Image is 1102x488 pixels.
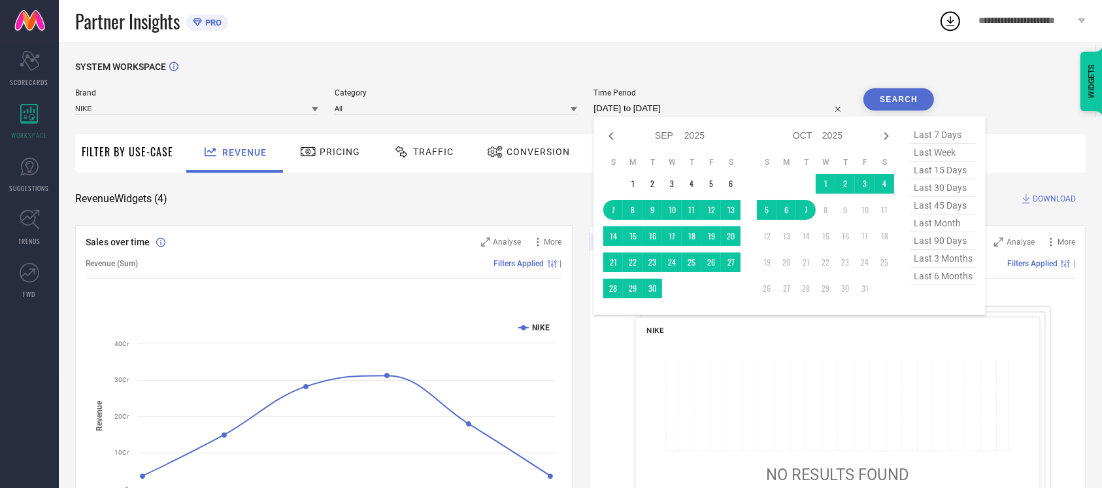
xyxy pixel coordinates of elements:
td: Wed Sep 03 2025 [662,174,682,194]
span: DOWNLOAD [1033,192,1076,205]
span: NO RESULTS FOUND [766,465,909,483]
span: | [560,259,562,268]
div: Previous month [603,128,619,144]
td: Fri Sep 12 2025 [701,200,721,220]
span: Filters Applied [494,259,544,268]
td: Fri Oct 24 2025 [855,253,875,272]
span: last month [910,215,976,232]
svg: Zoom [481,237,490,247]
span: PRO [202,18,222,27]
th: Thursday [835,157,855,167]
td: Wed Oct 08 2025 [816,200,835,220]
td: Tue Sep 09 2025 [643,200,662,220]
td: Thu Sep 11 2025 [682,200,701,220]
span: Pricing [320,147,360,157]
td: Sat Sep 13 2025 [721,200,741,220]
span: Sales over time [86,237,150,247]
th: Thursday [682,157,701,167]
text: 30Cr [114,376,129,383]
td: Sun Oct 05 2025 [757,200,776,220]
td: Wed Oct 29 2025 [816,279,835,298]
th: Wednesday [816,157,835,167]
td: Thu Oct 02 2025 [835,174,855,194]
text: 20Cr [114,413,129,420]
td: Tue Oct 14 2025 [796,226,816,246]
span: WORKSPACE [12,130,48,140]
td: Thu Oct 09 2025 [835,200,855,220]
td: Mon Oct 13 2025 [776,226,796,246]
td: Thu Oct 23 2025 [835,253,855,272]
td: Sat Sep 06 2025 [721,174,741,194]
td: Wed Sep 10 2025 [662,200,682,220]
td: Thu Oct 30 2025 [835,279,855,298]
td: Thu Oct 16 2025 [835,226,855,246]
span: Brand [75,88,318,97]
td: Tue Sep 02 2025 [643,174,662,194]
td: Wed Sep 17 2025 [662,226,682,246]
td: Sun Sep 28 2025 [603,279,623,298]
span: SUGGESTIONS [10,183,50,193]
span: NIKE [646,326,663,335]
th: Tuesday [643,157,662,167]
span: last week [910,144,976,162]
td: Fri Oct 03 2025 [855,174,875,194]
span: last 90 days [910,232,976,250]
span: TRENDS [18,236,41,246]
td: Mon Oct 06 2025 [776,200,796,220]
td: Sat Oct 18 2025 [875,226,894,246]
td: Sun Oct 12 2025 [757,226,776,246]
td: Tue Oct 21 2025 [796,253,816,272]
span: SYSTEM WORKSPACE [75,61,166,72]
span: last 7 days [910,126,976,144]
td: Thu Sep 04 2025 [682,174,701,194]
span: Time Period [593,88,847,97]
div: Premium [589,234,637,253]
button: Search [863,88,934,111]
td: Mon Sep 15 2025 [623,226,643,246]
td: Mon Oct 27 2025 [776,279,796,298]
th: Sunday [757,157,776,167]
td: Sun Sep 21 2025 [603,253,623,272]
span: Filter By Use-Case [82,144,173,160]
td: Sun Oct 26 2025 [757,279,776,298]
td: Mon Sep 22 2025 [623,253,643,272]
td: Thu Sep 18 2025 [682,226,701,246]
td: Fri Sep 19 2025 [701,226,721,246]
td: Fri Sep 05 2025 [701,174,721,194]
span: last 45 days [910,197,976,215]
div: Next month [878,128,894,144]
td: Mon Sep 29 2025 [623,279,643,298]
span: last 3 months [910,250,976,268]
span: | [1073,259,1075,268]
span: last 6 months [910,268,976,285]
text: NIKE [532,323,550,332]
span: Analyse [493,237,522,247]
th: Saturday [721,157,741,167]
th: Wednesday [662,157,682,167]
td: Wed Sep 24 2025 [662,253,682,272]
span: Revenue [222,147,267,158]
td: Mon Oct 20 2025 [776,253,796,272]
th: Tuesday [796,157,816,167]
th: Saturday [875,157,894,167]
text: 40Cr [114,340,129,347]
td: Sat Sep 20 2025 [721,226,741,246]
td: Sat Oct 04 2025 [875,174,894,194]
th: Sunday [603,157,623,167]
span: Conversion [507,147,570,157]
span: FWD [24,289,36,299]
th: Monday [623,157,643,167]
span: Revenue Widgets ( 4 ) [75,192,167,205]
span: More [544,237,562,247]
td: Mon Sep 08 2025 [623,200,643,220]
td: Tue Sep 30 2025 [643,279,662,298]
th: Friday [855,157,875,167]
td: Sun Sep 14 2025 [603,226,623,246]
td: Tue Sep 16 2025 [643,226,662,246]
td: Sat Sep 27 2025 [721,253,741,272]
td: Sun Oct 19 2025 [757,253,776,272]
span: SCORECARDS [10,77,49,87]
span: Analyse [1007,237,1035,247]
td: Wed Oct 15 2025 [816,226,835,246]
span: Filters Applied [1007,259,1058,268]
